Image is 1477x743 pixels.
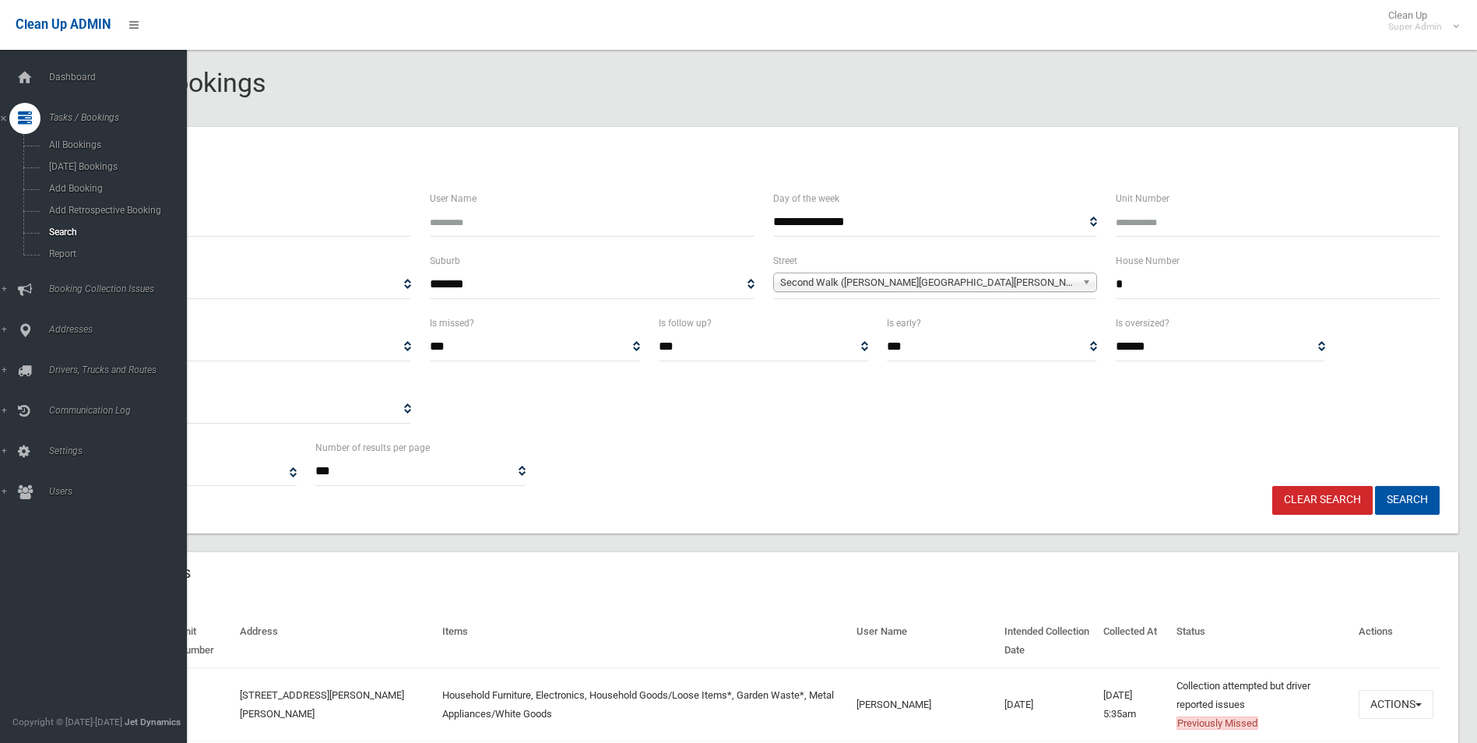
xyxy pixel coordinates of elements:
[773,190,839,207] label: Day of the week
[1097,668,1169,741] td: [DATE] 5:35am
[1116,315,1169,332] label: Is oversized?
[44,248,185,259] span: Report
[44,486,199,497] span: Users
[436,668,849,741] td: Household Furniture, Electronics, Household Goods/Loose Items*, Garden Waste*, Metal Appliances/W...
[1359,690,1433,719] button: Actions
[16,17,111,32] span: Clean Up ADMIN
[44,445,199,456] span: Settings
[659,315,712,332] label: Is follow up?
[1375,486,1440,515] button: Search
[234,614,436,668] th: Address
[44,183,185,194] span: Add Booking
[780,273,1076,292] span: Second Walk ([PERSON_NAME][GEOGRAPHIC_DATA][PERSON_NAME])
[430,252,460,269] label: Suburb
[430,190,477,207] label: User Name
[1176,717,1258,730] span: Previously Missed
[240,689,404,720] a: [STREET_ADDRESS][PERSON_NAME][PERSON_NAME]
[172,614,234,668] th: Unit Number
[1097,614,1169,668] th: Collected At
[1170,614,1352,668] th: Status
[44,161,185,172] span: [DATE] Bookings
[44,227,185,238] span: Search
[850,668,999,741] td: [PERSON_NAME]
[44,112,199,123] span: Tasks / Bookings
[430,315,474,332] label: Is missed?
[44,72,199,83] span: Dashboard
[1380,9,1458,33] span: Clean Up
[1272,486,1373,515] a: Clear Search
[436,614,849,668] th: Items
[44,324,199,335] span: Addresses
[315,439,430,456] label: Number of results per page
[44,205,185,216] span: Add Retrospective Booking
[1116,252,1180,269] label: House Number
[1116,190,1169,207] label: Unit Number
[850,614,999,668] th: User Name
[125,717,181,727] strong: Jet Dynamics
[1388,21,1442,33] small: Super Admin
[44,139,185,150] span: All Bookings
[44,283,199,294] span: Booking Collection Issues
[44,405,199,416] span: Communication Log
[773,252,797,269] label: Street
[998,614,1097,668] th: Intended Collection Date
[1352,614,1440,668] th: Actions
[1170,668,1352,741] td: Collection attempted but driver reported issues
[998,668,1097,741] td: [DATE]
[887,315,921,332] label: Is early?
[12,717,122,727] span: Copyright © [DATE]-[DATE]
[44,364,199,375] span: Drivers, Trucks and Routes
